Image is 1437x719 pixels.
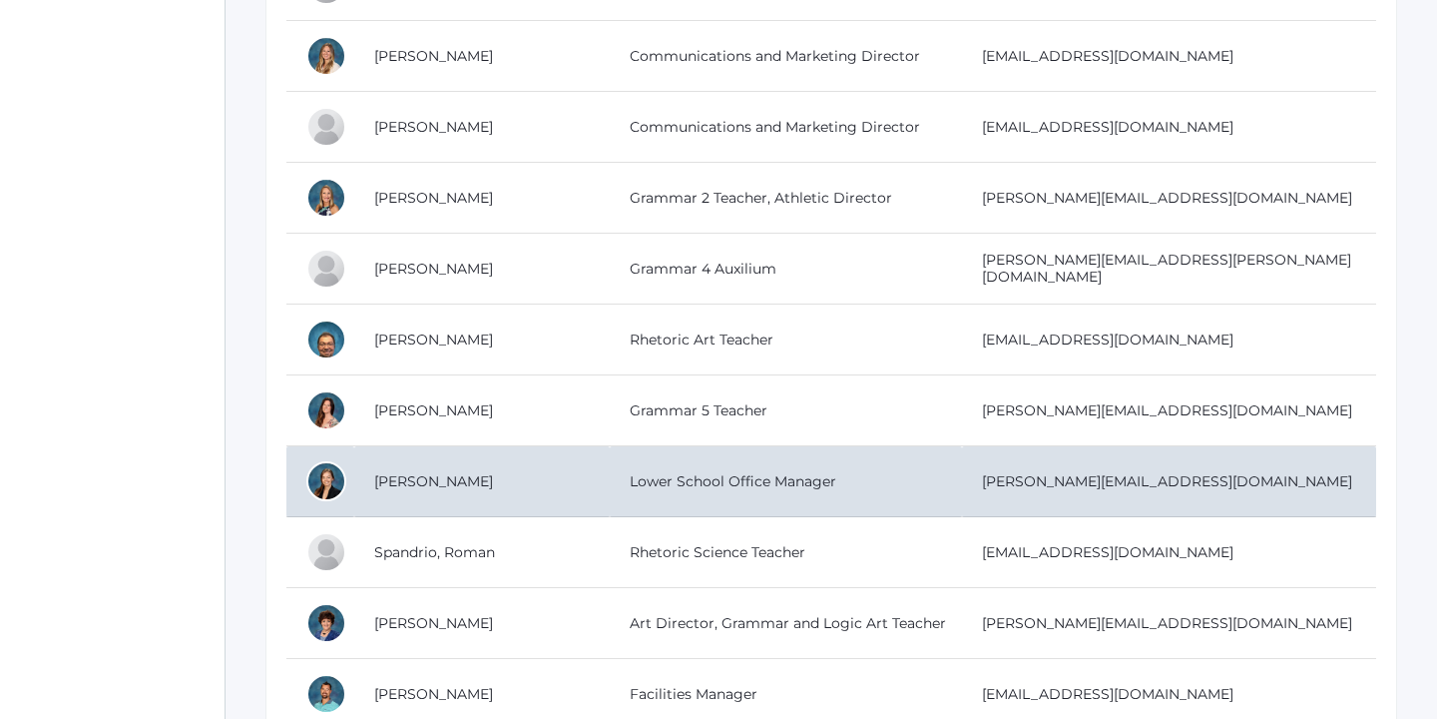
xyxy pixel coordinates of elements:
div: Westen Taylor [306,674,346,714]
td: [PERSON_NAME][EMAIL_ADDRESS][DOMAIN_NAME] [962,588,1377,659]
td: [PERSON_NAME] [354,446,610,517]
td: [PERSON_NAME] [354,21,610,92]
td: [PERSON_NAME] [354,305,610,375]
td: [EMAIL_ADDRESS][DOMAIN_NAME] [962,92,1377,163]
td: [PERSON_NAME] [354,375,610,446]
td: Spandrio, Roman [354,517,610,588]
td: [PERSON_NAME][EMAIL_ADDRESS][DOMAIN_NAME] [962,446,1377,517]
td: Lower School Office Manager [610,446,961,517]
td: [PERSON_NAME] [354,92,610,163]
td: Grammar 4 Auxilium [610,234,961,305]
td: Rhetoric Art Teacher [610,305,961,375]
td: [EMAIL_ADDRESS][DOMAIN_NAME] [962,305,1377,375]
td: Grammar 2 Teacher, Athletic Director [610,163,961,234]
div: Roman Spandrio [306,532,346,572]
div: Heather Porter [306,249,346,289]
div: Carolyn Sugimoto [306,603,346,643]
td: [PERSON_NAME] [354,588,610,659]
td: Art Director, Grammar and Logic Art Teacher [610,588,961,659]
td: [PERSON_NAME][EMAIL_ADDRESS][DOMAIN_NAME] [962,163,1377,234]
div: Aubree Morrell [306,36,346,76]
div: Aubree Morrell [306,107,346,147]
td: [PERSON_NAME] [354,163,610,234]
div: Allison Smith [306,461,346,501]
td: Rhetoric Science Teacher [610,517,961,588]
div: Jorvic Salazar [306,320,346,359]
td: Communications and Marketing Director [610,92,961,163]
td: [EMAIL_ADDRESS][DOMAIN_NAME] [962,21,1377,92]
div: Rebecca Salazar [306,390,346,430]
td: Communications and Marketing Director [610,21,961,92]
td: [PERSON_NAME] [354,234,610,305]
div: Courtney Nicholls [306,178,346,218]
td: [EMAIL_ADDRESS][DOMAIN_NAME] [962,517,1377,588]
td: [PERSON_NAME][EMAIL_ADDRESS][DOMAIN_NAME] [962,375,1377,446]
td: Grammar 5 Teacher [610,375,961,446]
td: [PERSON_NAME][EMAIL_ADDRESS][PERSON_NAME][DOMAIN_NAME] [962,234,1377,305]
